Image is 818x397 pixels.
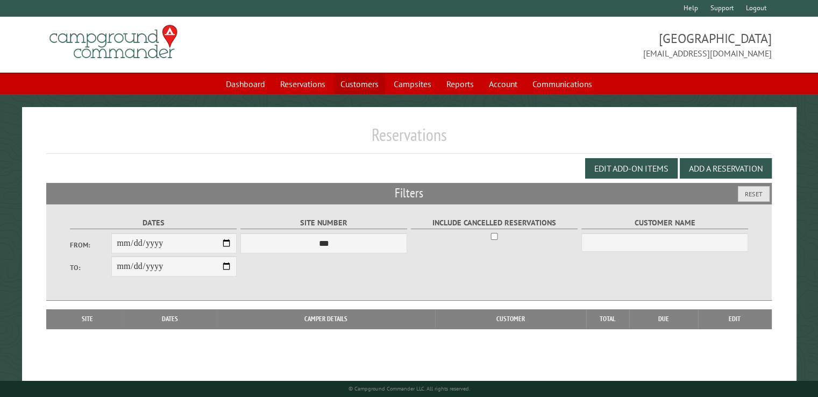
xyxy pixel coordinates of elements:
[334,74,385,94] a: Customers
[409,30,772,60] span: [GEOGRAPHIC_DATA] [EMAIL_ADDRESS][DOMAIN_NAME]
[482,74,524,94] a: Account
[46,21,181,63] img: Campground Commander
[435,309,586,329] th: Customer
[46,124,772,154] h1: Reservations
[411,217,578,229] label: Include Cancelled Reservations
[629,309,698,329] th: Due
[70,217,237,229] label: Dates
[52,309,123,329] th: Site
[70,240,112,250] label: From:
[581,217,749,229] label: Customer Name
[698,309,772,329] th: Edit
[70,263,112,273] label: To:
[680,158,772,179] button: Add a Reservation
[585,158,678,179] button: Edit Add-on Items
[219,74,272,94] a: Dashboard
[526,74,599,94] a: Communications
[586,309,629,329] th: Total
[217,309,435,329] th: Camper Details
[123,309,217,329] th: Dates
[440,74,480,94] a: Reports
[240,217,408,229] label: Site Number
[738,186,770,202] button: Reset
[274,74,332,94] a: Reservations
[348,385,470,392] small: © Campground Commander LLC. All rights reserved.
[46,183,772,203] h2: Filters
[387,74,438,94] a: Campsites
